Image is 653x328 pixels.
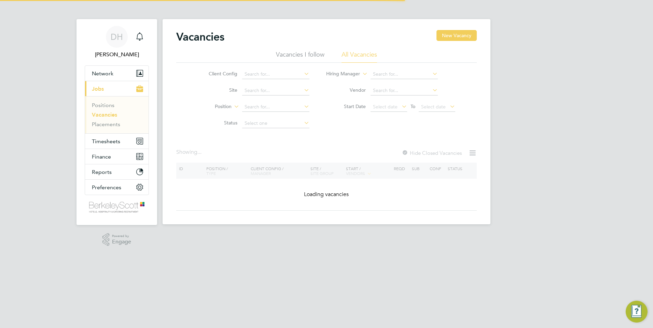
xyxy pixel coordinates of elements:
[85,134,149,149] button: Timesheets
[112,239,131,245] span: Engage
[371,70,438,79] input: Search for...
[176,30,224,44] h2: Vacancies
[85,164,149,179] button: Reports
[112,233,131,239] span: Powered by
[242,119,309,128] input: Select one
[176,149,203,156] div: Showing
[626,301,648,323] button: Engage Resource Center
[408,102,417,111] span: To
[242,102,309,112] input: Search for...
[85,180,149,195] button: Preferences
[371,86,438,95] input: Search for...
[89,202,144,213] img: berkeley-scott-logo-retina.png
[198,120,237,126] label: Status
[85,26,149,59] a: DH[PERSON_NAME]
[198,71,237,77] label: Client Config
[373,104,398,110] span: Select date
[92,138,120,145] span: Timesheets
[92,153,111,160] span: Finance
[85,96,149,133] div: Jobs
[92,111,117,118] a: Vacancies
[436,30,477,41] button: New Vacancy
[192,103,232,110] label: Position
[85,81,149,96] button: Jobs
[421,104,446,110] span: Select date
[242,86,309,95] input: Search for...
[102,233,131,246] a: Powered byEngage
[198,87,237,93] label: Site
[92,86,104,92] span: Jobs
[77,19,157,225] nav: Main navigation
[197,149,202,155] span: ...
[85,202,149,213] a: Go to home page
[85,50,149,59] span: Daniela Howell
[92,184,121,191] span: Preferences
[92,169,112,175] span: Reports
[342,50,377,63] li: All Vacancies
[85,149,149,164] button: Finance
[402,150,462,156] label: Hide Closed Vacancies
[326,103,366,109] label: Start Date
[326,87,366,93] label: Vendor
[92,121,120,128] a: Placements
[276,50,324,63] li: Vacancies I follow
[321,71,360,77] label: Hiring Manager
[242,70,309,79] input: Search for...
[92,102,114,108] a: Positions
[85,66,149,81] button: Network
[111,32,123,41] span: DH
[92,70,113,77] span: Network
